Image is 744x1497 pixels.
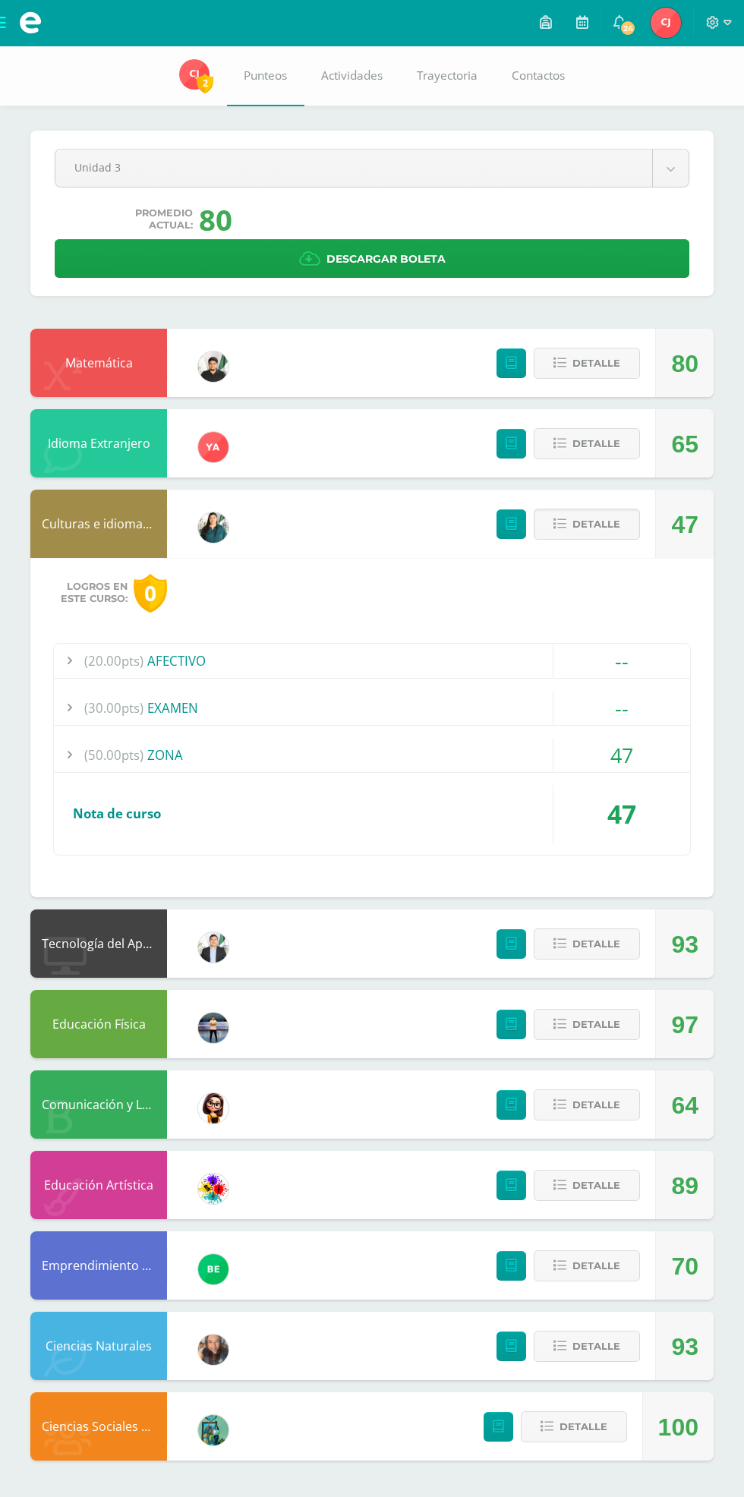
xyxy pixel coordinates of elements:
span: Detalle [572,510,620,538]
span: 24 [619,20,636,36]
span: Detalle [572,1171,620,1199]
span: Detalle [572,1010,620,1038]
button: Detalle [534,1089,640,1120]
div: Ciencias Sociales y Formación Ciudadana [30,1392,167,1461]
img: b85866ae7f275142dc9a325ef37a630d.png [198,1254,229,1284]
button: Detalle [521,1411,627,1442]
button: Detalle [534,1170,640,1201]
img: b3df963adb6106740b98dae55d89aff1.png [198,1415,229,1445]
div: 47 [553,738,690,772]
img: bde165c00b944de6c05dcae7d51e2fcc.png [198,1013,229,1043]
img: 8286b9a544571e995a349c15127c7be6.png [198,1335,229,1365]
span: Detalle [572,1332,620,1360]
span: Detalle [572,930,620,958]
button: Detalle [534,1250,640,1281]
span: Descargar boleta [326,241,446,278]
span: Detalle [572,430,620,458]
span: Detalle [572,1091,620,1119]
span: 2 [197,74,213,93]
img: f58bb6038ea3a85f08ed05377cd67300.png [198,512,229,543]
div: 65 [671,410,698,478]
a: Descargar boleta [55,239,689,278]
span: Actividades [321,68,383,84]
img: a5e710364e73df65906ee1fa578590e2.png [198,351,229,382]
span: (50.00pts) [84,738,143,772]
img: 03e148f6b19249712b3b9c7a183a0702.png [651,8,681,38]
a: Contactos [495,46,582,106]
div: 80 [199,200,232,239]
a: Punteos [227,46,304,106]
span: Detalle [572,349,620,377]
img: 90ee13623fa7c5dbc2270dab131931b4.png [198,432,229,462]
button: Detalle [534,509,640,540]
a: Trayectoria [400,46,495,106]
div: 47 [671,490,698,559]
div: 100 [658,1393,698,1461]
div: Emprendimiento para la Productividad y Desarrollo [30,1231,167,1300]
span: Trayectoria [417,68,478,84]
div: 0 [134,574,167,613]
span: Unidad 3 [74,150,633,185]
button: Detalle [534,1331,640,1362]
div: Idioma Extranjero [30,409,167,477]
div: Comunicación y Lenguaje L1 [30,1070,167,1139]
img: d0a5be8572cbe4fc9d9d910beeabcdaa.png [198,1174,229,1204]
div: Matemática [30,329,167,397]
div: Culturas e idiomas mayas Garífuna y Xinca L2 [30,490,167,558]
div: Tecnología del Aprendizaje y Comunicación [30,909,167,978]
div: 97 [671,991,698,1059]
span: Promedio actual: [135,207,193,232]
div: 64 [671,1071,698,1139]
div: AFECTIVO [54,644,690,678]
div: 70 [671,1232,698,1300]
img: 03e148f6b19249712b3b9c7a183a0702.png [179,59,210,90]
span: Contactos [512,68,565,84]
a: Actividades [304,46,400,106]
button: Detalle [534,1009,640,1040]
div: 80 [671,329,698,398]
div: 93 [671,910,698,979]
div: -- [553,691,690,725]
img: cddb2fafc80e4a6e526b97ae3eca20ef.png [198,1093,229,1124]
span: Nota de curso [73,805,161,822]
span: Detalle [560,1413,607,1441]
div: Educación Artística [30,1151,167,1219]
span: (30.00pts) [84,691,143,725]
div: 47 [553,785,690,843]
button: Detalle [534,928,640,960]
img: aa2172f3e2372f881a61fb647ea0edf1.png [198,932,229,963]
span: Punteos [244,68,287,84]
div: 93 [671,1313,698,1381]
div: EXAMEN [54,691,690,725]
button: Detalle [534,428,640,459]
div: 89 [671,1152,698,1220]
a: Unidad 3 [55,150,689,187]
div: -- [553,644,690,678]
div: ZONA [54,738,690,772]
span: Logros en este curso: [61,581,128,605]
div: Ciencias Naturales [30,1312,167,1380]
span: Detalle [572,1252,620,1280]
div: Educación Física [30,990,167,1058]
button: Detalle [534,348,640,379]
span: (20.00pts) [84,644,143,678]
